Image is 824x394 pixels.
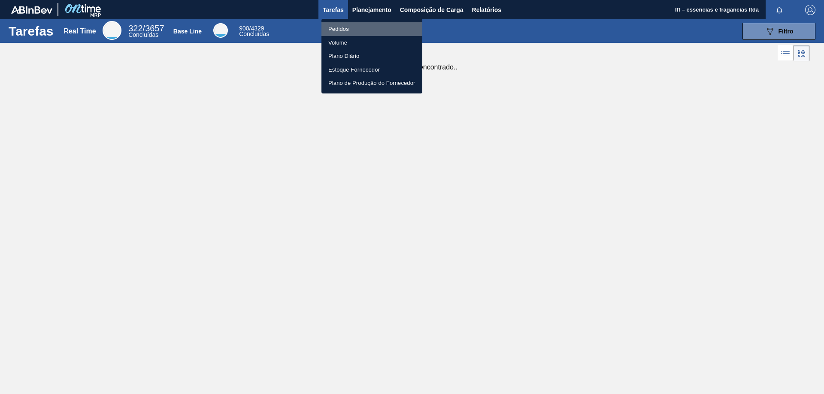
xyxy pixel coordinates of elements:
a: Volume [321,36,422,50]
a: Estoque Fornecedor [321,63,422,77]
a: Pedidos [321,22,422,36]
a: Plano Diário [321,49,422,63]
a: Plano de Produção do Fornecedor [321,76,422,90]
